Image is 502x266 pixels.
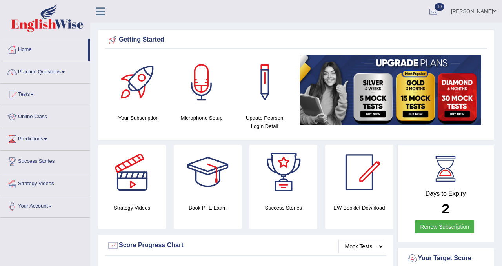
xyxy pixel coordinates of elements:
b: 2 [442,201,449,216]
h4: Days to Expiry [406,190,486,197]
span: 10 [435,3,444,11]
h4: Your Subscription [111,114,166,122]
h4: Book PTE Exam [174,204,242,212]
h4: Update Pearson Login Detail [237,114,292,130]
a: Success Stories [0,151,90,170]
a: Home [0,39,88,58]
a: Strategy Videos [0,173,90,193]
a: Renew Subscription [415,220,474,233]
a: Online Class [0,106,90,126]
a: Predictions [0,128,90,148]
h4: Microphone Setup [174,114,229,122]
img: small5.jpg [300,55,481,125]
div: Your Target Score [406,253,486,264]
a: Practice Questions [0,61,90,81]
h4: Success Stories [249,204,317,212]
a: Tests [0,84,90,103]
div: Score Progress Chart [107,240,384,251]
a: Your Account [0,195,90,215]
h4: EW Booklet Download [325,204,393,212]
h4: Strategy Videos [98,204,166,212]
div: Getting Started [107,34,485,46]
